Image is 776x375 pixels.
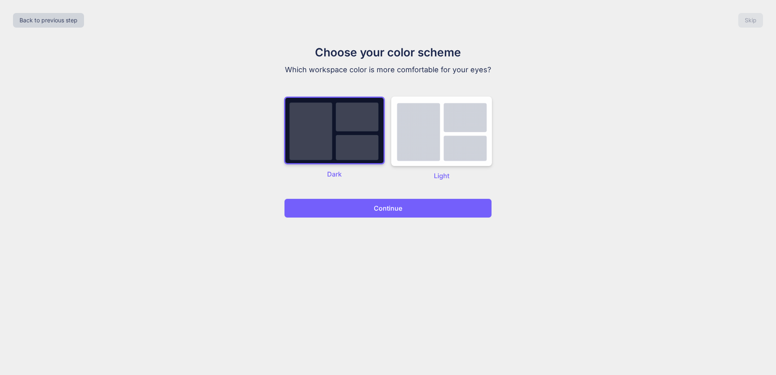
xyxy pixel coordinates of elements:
h1: Choose your color scheme [252,44,524,61]
p: Dark [284,169,385,179]
button: Skip [738,13,763,28]
button: Continue [284,198,492,218]
p: Continue [374,203,402,213]
p: Which workspace color is more comfortable for your eyes? [252,64,524,75]
img: dark [391,97,492,166]
p: Light [391,171,492,181]
button: Back to previous step [13,13,84,28]
img: dark [284,97,385,164]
